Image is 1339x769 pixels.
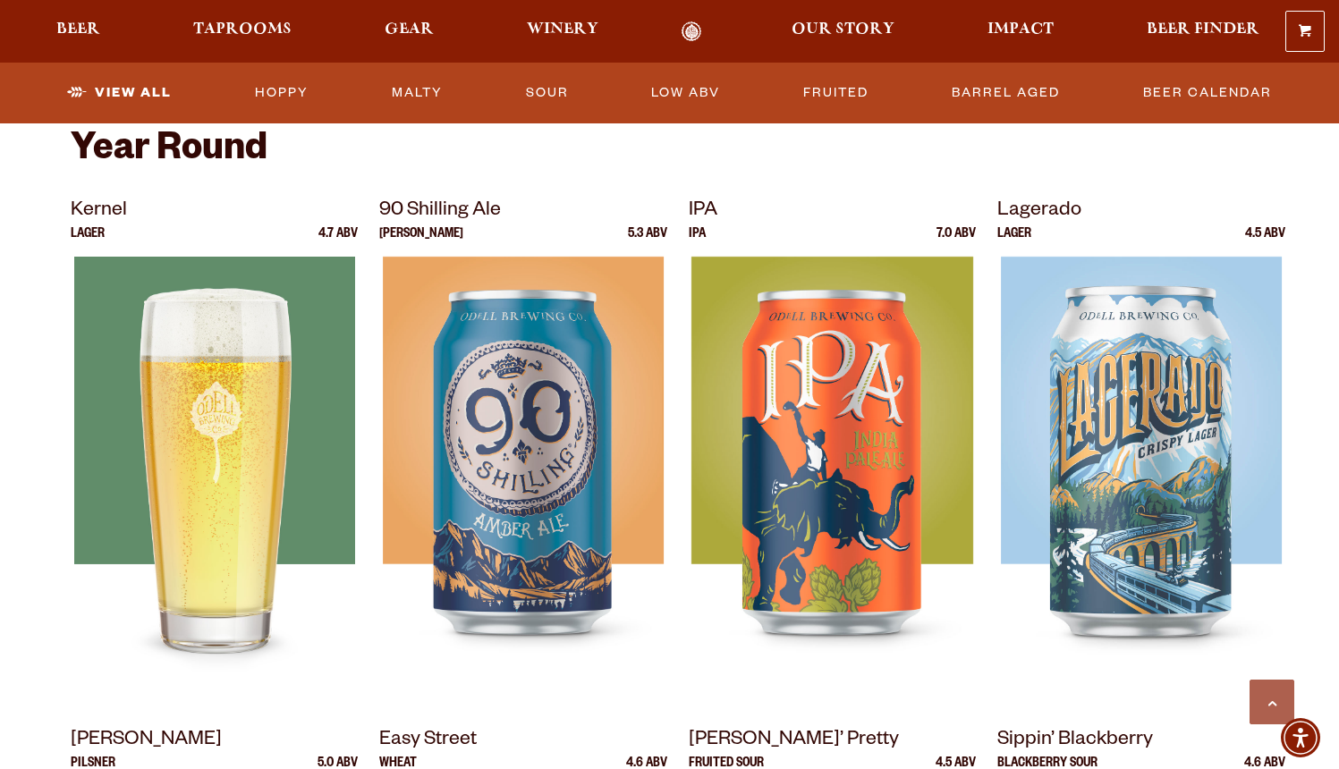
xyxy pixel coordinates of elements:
[385,22,434,37] span: Gear
[379,196,667,704] a: 90 Shilling Ale [PERSON_NAME] 5.3 ABV 90 Shilling Ale 90 Shilling Ale
[976,21,1065,42] a: Impact
[60,72,179,114] a: View All
[628,228,667,257] p: 5.3 ABV
[385,72,450,114] a: Malty
[318,228,358,257] p: 4.7 ABV
[373,21,445,42] a: Gear
[73,257,354,704] img: Kernel
[1245,228,1285,257] p: 4.5 ABV
[71,725,359,757] p: [PERSON_NAME]
[1147,22,1259,37] span: Beer Finder
[1136,72,1279,114] a: Beer Calendar
[997,196,1285,228] p: Lagerado
[56,22,100,37] span: Beer
[193,22,292,37] span: Taprooms
[71,131,1269,173] h2: Year Round
[997,228,1031,257] p: Lager
[689,725,977,757] p: [PERSON_NAME]’ Pretty
[689,196,977,228] p: IPA
[1250,680,1294,724] a: Scroll to top
[45,21,112,42] a: Beer
[519,72,576,114] a: Sour
[71,196,359,228] p: Kernel
[1135,21,1271,42] a: Beer Finder
[515,21,610,42] a: Winery
[689,228,706,257] p: IPA
[379,228,463,257] p: [PERSON_NAME]
[182,21,303,42] a: Taprooms
[997,196,1285,704] a: Lagerado Lager 4.5 ABV Lagerado Lagerado
[945,72,1067,114] a: Barrel Aged
[71,196,359,704] a: Kernel Lager 4.7 ABV Kernel Kernel
[657,21,725,42] a: Odell Home
[792,22,894,37] span: Our Story
[780,21,906,42] a: Our Story
[379,725,667,757] p: Easy Street
[644,72,727,114] a: Low ABV
[71,228,105,257] p: Lager
[1281,718,1320,757] div: Accessibility Menu
[248,72,316,114] a: Hoppy
[796,72,876,114] a: Fruited
[987,22,1054,37] span: Impact
[527,22,598,37] span: Winery
[691,257,972,704] img: IPA
[383,257,664,704] img: 90 Shilling Ale
[997,725,1285,757] p: Sippin’ Blackberry
[379,196,667,228] p: 90 Shilling Ale
[936,228,976,257] p: 7.0 ABV
[689,196,977,704] a: IPA IPA 7.0 ABV IPA IPA
[1001,257,1282,704] img: Lagerado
